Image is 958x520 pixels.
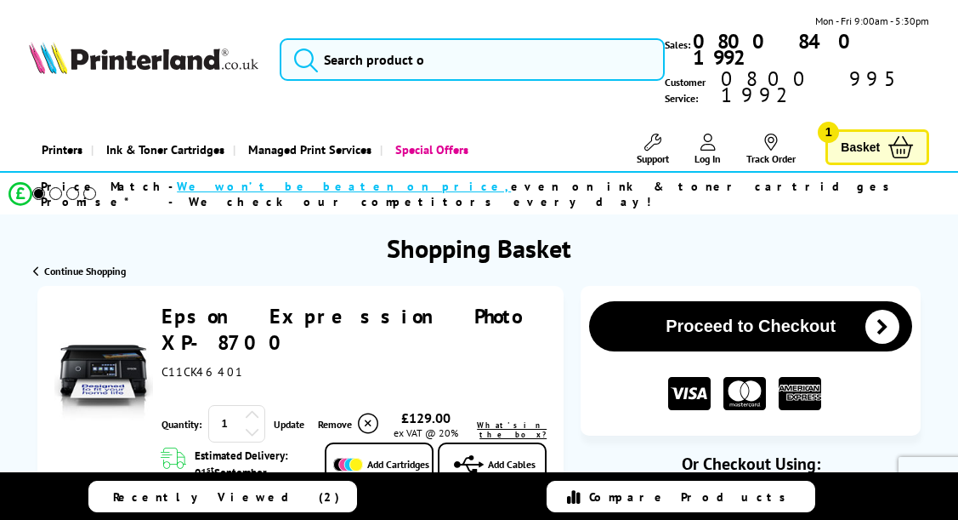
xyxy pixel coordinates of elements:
span: Recently Viewed (2) [113,489,340,505]
a: Recently Viewed (2) [88,481,357,512]
a: Ink & Toner Cartridges [91,128,233,171]
span: Ink & Toner Cartridges [106,128,224,171]
a: Update [274,418,304,431]
span: Add Cartridges [367,458,429,471]
span: Sales: [665,37,690,53]
span: C11CK46401 [162,364,243,380]
span: Add Cables [488,458,536,471]
a: Special Offers [380,128,477,171]
img: Epson Expression Photo XP-8700 [54,322,153,420]
a: Log In [694,134,721,165]
span: Estimated Delivery: 01 September [195,449,309,480]
span: Log In [694,152,721,165]
img: MASTER CARD [723,377,766,410]
div: - even on ink & toner cartridges - We check our competitors every day! [168,179,912,209]
input: Search product o [280,38,665,81]
img: VISA [668,377,711,410]
a: Delete item from your basket [318,411,381,437]
img: Add Cartridges [333,458,363,471]
a: Epson Expression Photo XP-8700 [162,303,521,356]
span: Compare Products [589,489,795,505]
span: We won’t be beaten on price, [177,179,511,194]
a: Printers [29,128,91,171]
div: £129.00 [381,409,472,426]
span: Remove [318,418,352,431]
a: 0800 840 1992 [690,33,930,66]
b: 0800 840 1992 [693,28,863,71]
a: Printerland Logo [29,42,258,77]
li: modal_Promise [9,179,912,209]
span: Continue Shopping [44,265,126,277]
button: Proceed to Checkout [589,301,912,351]
img: Printerland Logo [29,42,258,74]
div: Or Checkout Using: [581,453,921,475]
sup: st [207,463,214,475]
a: Managed Print Services [233,128,380,171]
span: 1 [818,122,839,143]
h1: Shopping Basket [387,231,571,265]
span: Mon - Fri 9:00am - 5:30pm [815,13,929,29]
a: Support [637,134,669,165]
span: 0800 995 1992 [718,71,929,103]
img: American Express [779,377,821,410]
span: ex VAT @ 20% [394,426,458,439]
span: Quantity: [162,418,201,431]
a: lnk_inthebox [471,420,547,439]
a: Continue Shopping [33,265,126,277]
span: Basket [841,136,880,159]
a: Basket 1 [825,129,929,166]
a: Track Order [746,134,796,165]
a: Compare Products [547,481,815,512]
span: What's in the box? [477,420,547,439]
span: Customer Service: [665,71,930,106]
span: Support [637,152,669,165]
